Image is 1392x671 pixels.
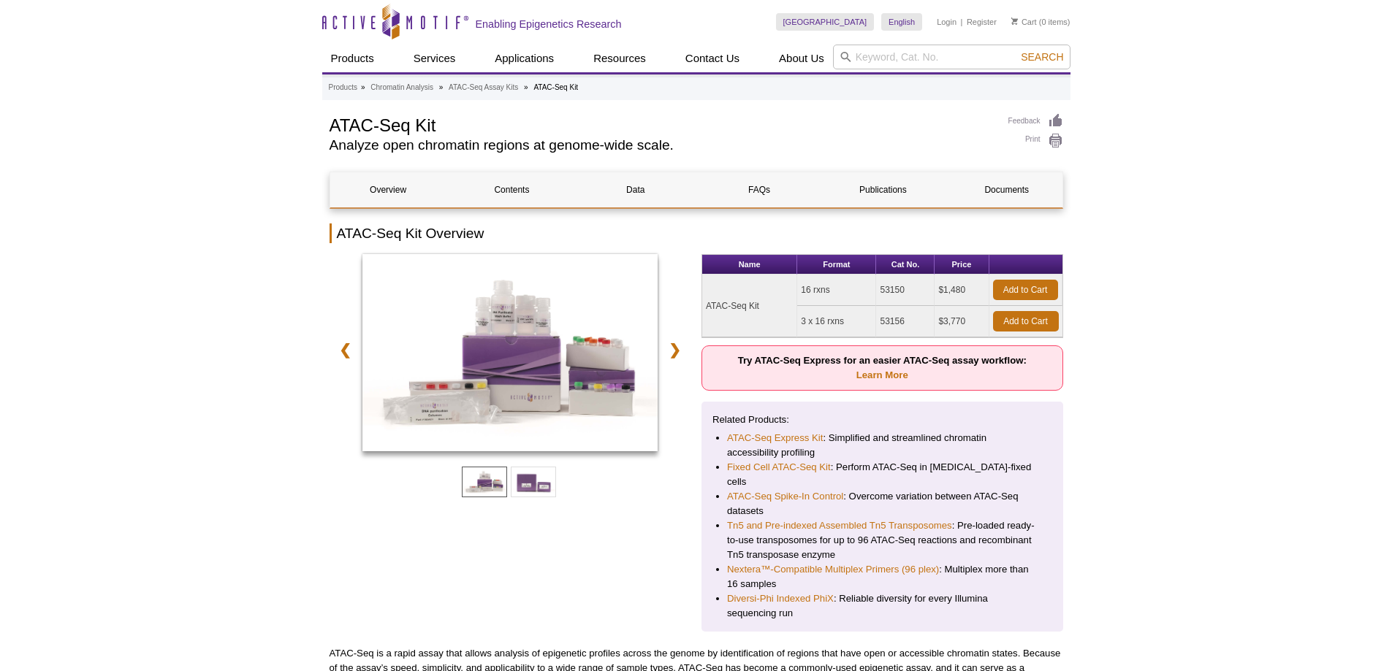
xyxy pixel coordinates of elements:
a: Fixed Cell ATAC-Seq Kit [727,460,831,475]
img: Your Cart [1011,18,1018,25]
td: 16 rxns [797,275,876,306]
a: Services [405,45,465,72]
li: » [361,83,365,91]
a: Register [967,17,997,27]
a: English [881,13,922,31]
h2: Enabling Epigenetics Research [476,18,622,31]
a: Learn More [856,369,908,380]
a: ATAC-Seq Spike-In Control [727,489,843,504]
a: ATAC-Seq Assay Kits [449,81,518,94]
button: Search [1016,50,1068,64]
a: Cart [1011,17,1037,27]
th: Cat No. [876,255,935,275]
li: ATAC-Seq Kit [533,83,578,91]
a: Applications [486,45,563,72]
a: Documents [948,172,1065,207]
li: : Multiplex more than 16 samples [727,562,1038,591]
a: [GEOGRAPHIC_DATA] [776,13,875,31]
a: Contact Us [677,45,748,72]
h2: Analyze open chromatin regions at genome-wide scale. [330,139,994,152]
a: Chromatin Analysis [370,81,433,94]
li: » [524,83,528,91]
span: Search [1021,51,1063,63]
a: ❯ [659,333,691,367]
img: ATAC-Seq Kit [362,254,658,451]
td: 3 x 16 rxns [797,306,876,337]
li: : Overcome variation between ATAC-Seq datasets [727,489,1038,518]
strong: Try ATAC-Seq Express for an easier ATAC-Seq assay workflow: [738,355,1027,380]
td: ATAC-Seq Kit [702,275,797,337]
a: Feedback [1008,113,1063,129]
a: Overview [330,172,446,207]
a: Add to Cart [993,311,1059,331]
a: Products [329,81,357,94]
th: Name [702,255,797,275]
a: Data [577,172,693,207]
td: $3,770 [935,306,989,337]
a: Products [322,45,383,72]
a: ❮ [330,333,361,367]
li: | [961,13,963,31]
a: Tn5 and Pre-indexed Assembled Tn5 Transposomes [727,518,952,533]
th: Format [797,255,876,275]
a: Add to Cart [993,280,1058,300]
a: Contents [454,172,570,207]
li: (0 items) [1011,13,1070,31]
a: FAQs [701,172,817,207]
th: Price [935,255,989,275]
a: Login [937,17,956,27]
li: » [439,83,444,91]
h2: ATAC-Seq Kit Overview [330,223,1063,243]
a: About Us [770,45,833,72]
h1: ATAC-Seq Kit [330,113,994,135]
a: ATAC-Seq Kit [362,254,658,456]
a: Nextera™-Compatible Multiplex Primers (96 plex) [727,562,939,577]
a: Diversi-Phi Indexed PhiX [727,591,834,606]
td: 53156 [876,306,935,337]
td: 53150 [876,275,935,306]
p: Related Products: [712,413,1052,427]
td: $1,480 [935,275,989,306]
input: Keyword, Cat. No. [833,45,1070,69]
a: Print [1008,133,1063,149]
li: : Simplified and streamlined chromatin accessibility profiling [727,431,1038,460]
a: Resources [585,45,655,72]
a: Publications [825,172,941,207]
li: : Pre-loaded ready-to-use transposomes for up to 96 ATAC-Seq reactions and recombinant Tn5 transp... [727,518,1038,562]
a: ATAC-Seq Express Kit [727,431,823,445]
li: : Reliable diversity for every Illumina sequencing run [727,591,1038,621]
li: : Perform ATAC-Seq in [MEDICAL_DATA]-fixed cells [727,460,1038,489]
